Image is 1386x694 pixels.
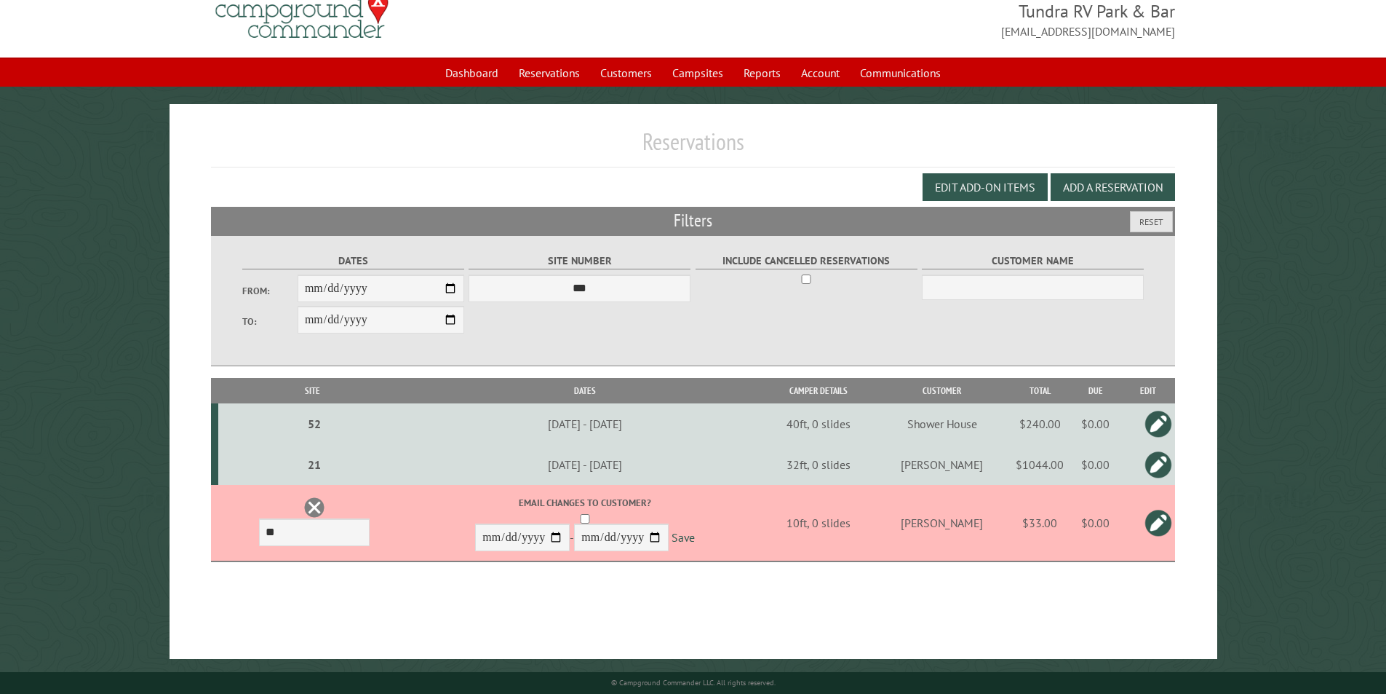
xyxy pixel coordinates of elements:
div: 21 [224,457,405,472]
a: Reports [735,59,789,87]
h2: Filters [211,207,1176,234]
div: [DATE] - [DATE] [409,417,761,431]
th: Customer [873,378,1011,403]
td: $240.00 [1011,403,1069,444]
td: $0.00 [1069,485,1121,561]
div: 52 [224,417,405,431]
th: Camper Details [764,378,873,403]
th: Edit [1122,378,1176,403]
a: Account [792,59,848,87]
div: [DATE] - [DATE] [409,457,761,472]
small: © Campground Commander LLC. All rights reserved. [611,678,776,687]
a: Delete this reservation [303,497,325,518]
td: 40ft, 0 slides [764,403,873,444]
button: Edit Add-on Items [923,173,1048,201]
td: $1044.00 [1011,444,1069,485]
a: Communications [851,59,949,87]
td: [PERSON_NAME] [873,485,1011,561]
div: - [409,496,761,555]
label: Site Number [469,253,690,269]
button: Add a Reservation [1051,173,1175,201]
a: Reservations [510,59,589,87]
label: Customer Name [922,253,1144,269]
label: To: [242,315,298,328]
td: $0.00 [1069,403,1121,444]
td: 32ft, 0 slides [764,444,873,485]
label: Email changes to customer? [409,496,761,510]
td: $0.00 [1069,444,1121,485]
td: [PERSON_NAME] [873,444,1011,485]
th: Site [218,378,407,403]
label: Dates [242,253,464,269]
td: 10ft, 0 slides [764,485,873,561]
label: Include Cancelled Reservations [696,253,917,269]
a: Customers [592,59,661,87]
td: $33.00 [1011,485,1069,561]
th: Due [1069,378,1121,403]
label: From: [242,284,298,298]
a: Dashboard [437,59,507,87]
a: Save [672,531,695,545]
button: Reset [1130,211,1173,232]
a: Campsites [664,59,732,87]
th: Total [1011,378,1069,403]
h1: Reservations [211,127,1176,167]
td: Shower House [873,403,1011,444]
th: Dates [407,378,763,403]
